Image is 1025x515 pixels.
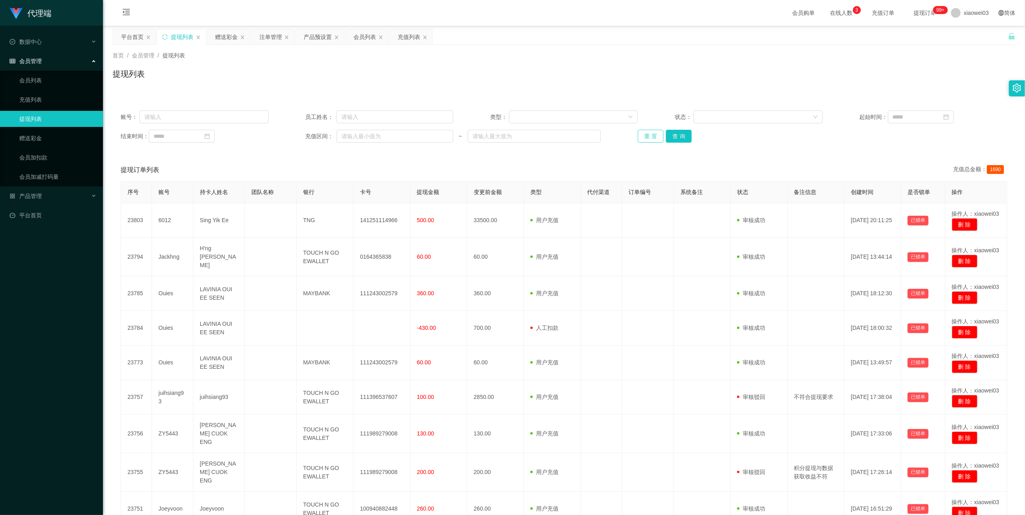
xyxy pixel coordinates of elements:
[467,276,524,311] td: 360.00
[204,133,210,139] i: 图标: calendar
[737,189,748,195] span: 状态
[952,462,999,469] span: 操作人：xiaowei03
[152,238,193,276] td: Jackhng
[467,203,524,238] td: 33500.00
[908,358,928,368] button: 已锁单
[468,130,601,143] input: 请输入最大值为
[259,29,282,45] div: 注单管理
[251,189,274,195] span: 团队名称
[933,6,948,14] sup: 1210
[10,39,15,45] i: 图标: check-circle-o
[193,380,245,415] td: juihsiang93
[297,238,353,276] td: TOUCH N GO EWALLET
[193,453,245,492] td: [PERSON_NAME] CUOK ENG
[952,326,978,339] button: 删 除
[474,189,502,195] span: 变更前金额
[193,415,245,453] td: [PERSON_NAME] CUOK ENG
[158,52,159,59] span: /
[530,430,559,437] span: 用户充值
[417,217,434,223] span: 500.00
[417,290,434,296] span: 360.00
[638,130,663,143] button: 重 置
[860,113,888,121] span: 起始时间：
[353,415,410,453] td: 111989279008
[146,35,151,40] i: 图标: close
[952,218,978,231] button: 删 除
[171,29,193,45] div: 提现列表
[353,29,376,45] div: 会员列表
[530,469,559,475] span: 用户充值
[844,345,901,380] td: [DATE] 13:49:57
[908,252,928,262] button: 已锁单
[987,165,1004,174] span: 1690
[378,35,383,40] i: 图标: close
[530,290,559,296] span: 用户充值
[10,58,42,64] span: 会员管理
[417,189,440,195] span: 提现金额
[530,359,559,366] span: 用户充值
[196,35,201,40] i: 图标: close
[467,311,524,345] td: 700.00
[353,345,410,380] td: 111243002579
[305,113,336,121] span: 员工姓名：
[121,29,144,45] div: 平台首页
[467,415,524,453] td: 130.00
[304,29,332,45] div: 产品预设置
[467,345,524,380] td: 60.00
[908,468,928,477] button: 已锁单
[530,217,559,223] span: 用户充值
[737,290,765,296] span: 审核成功
[853,6,861,14] sup: 3
[10,58,15,64] i: 图标: table
[417,469,434,475] span: 200.00
[844,238,901,276] td: [DATE] 13:44:14
[19,72,97,88] a: 会员列表
[337,130,453,143] input: 请输入最小值为
[121,380,152,415] td: 23757
[121,453,152,492] td: 23755
[152,453,193,492] td: ZY5443
[121,132,149,141] span: 结束时间：
[193,238,245,276] td: H'ng [PERSON_NAME]
[826,10,857,16] span: 在线人数
[193,345,245,380] td: LAVINIA OUI EE SEEN
[952,395,978,408] button: 删 除
[19,130,97,146] a: 赠送彩金
[666,130,692,143] button: 查 询
[998,10,1004,16] i: 图标: global
[908,216,928,225] button: 已锁单
[297,453,353,492] td: TOUCH N GO EWALLET
[467,380,524,415] td: 2850.00
[121,165,159,175] span: 提现订单列表
[337,110,453,123] input: 请输入
[353,276,410,311] td: 111243002579
[193,276,245,311] td: LAVINIA OUI EE SEEN
[121,238,152,276] td: 23794
[844,453,901,492] td: [DATE] 17:26:14
[952,431,978,444] button: 删 除
[788,453,844,492] td: 积分提现与数据获取收益不符
[297,415,353,453] td: TOUCH N GO EWALLET
[855,6,858,14] p: 3
[737,253,765,260] span: 审核成功
[353,453,410,492] td: 111989279008
[200,189,228,195] span: 持卡人姓名
[530,253,559,260] span: 用户充值
[162,52,185,59] span: 提现列表
[121,113,140,121] span: 账号：
[417,505,434,512] span: 260.00
[121,345,152,380] td: 23773
[132,52,154,59] span: 会员管理
[360,189,371,195] span: 卡号
[353,380,410,415] td: 111396537607
[680,189,703,195] span: 系统备注
[844,203,901,238] td: [DATE] 20:11:25
[530,325,559,331] span: 人工扣款
[417,430,434,437] span: 130.00
[952,255,978,268] button: 删 除
[844,276,901,311] td: [DATE] 18:12:30
[908,289,928,298] button: 已锁单
[19,92,97,108] a: 充值列表
[215,29,238,45] div: 赠送彩金
[417,253,431,260] span: 60.00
